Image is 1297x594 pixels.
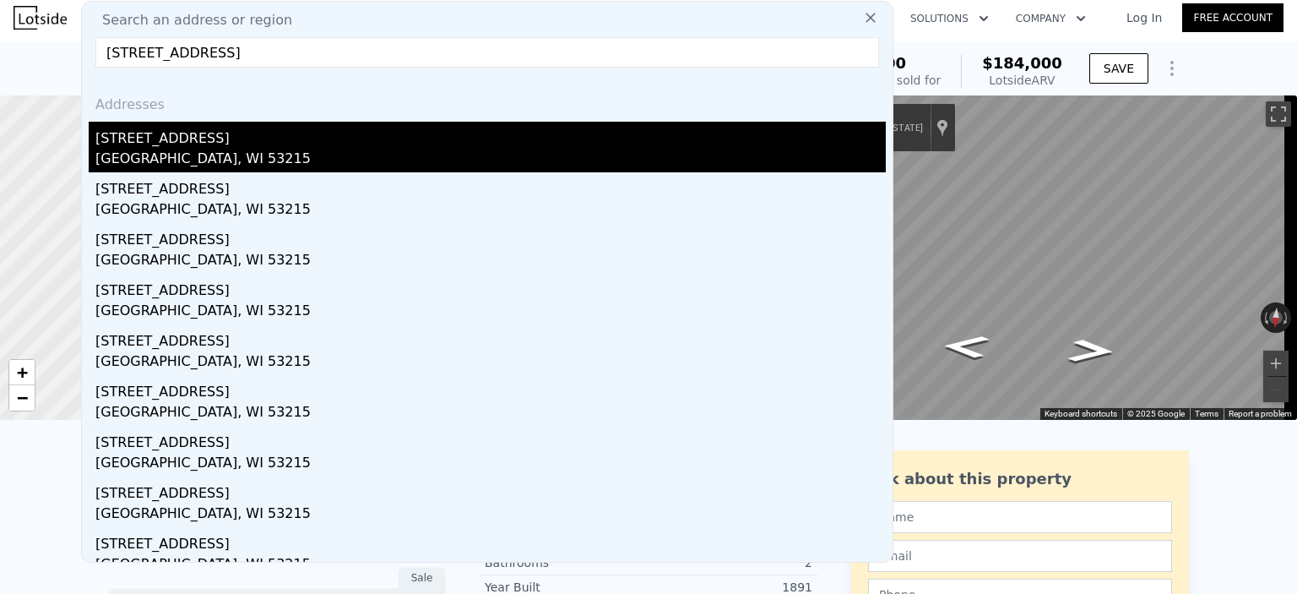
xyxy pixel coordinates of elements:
[9,385,35,411] a: Zoom out
[936,118,948,137] a: Show location on map
[95,351,886,375] div: [GEOGRAPHIC_DATA], WI 53215
[868,467,1172,491] div: Ask about this property
[95,477,886,504] div: [STREET_ADDRESS]
[95,402,886,426] div: [GEOGRAPHIC_DATA], WI 53215
[95,375,886,402] div: [STREET_ADDRESS]
[89,81,886,122] div: Addresses
[1045,408,1117,420] button: Keyboard shortcuts
[9,360,35,385] a: Zoom in
[868,501,1172,533] input: Name
[1106,9,1182,26] a: Log In
[95,554,886,578] div: [GEOGRAPHIC_DATA], WI 53215
[868,540,1172,572] input: Email
[1268,302,1283,333] button: Reset the view
[1155,52,1189,85] button: Show Options
[17,387,28,408] span: −
[1263,377,1289,402] button: Zoom out
[95,426,886,453] div: [STREET_ADDRESS]
[773,95,1297,420] div: Street View
[1182,3,1283,32] a: Free Account
[95,324,886,351] div: [STREET_ADDRESS]
[95,172,886,199] div: [STREET_ADDRESS]
[648,554,812,571] div: 2
[1127,409,1185,418] span: © 2025 Google
[95,504,886,527] div: [GEOGRAPHIC_DATA], WI 53215
[897,3,1002,34] button: Solutions
[95,122,886,149] div: [STREET_ADDRESS]
[95,149,886,172] div: [GEOGRAPHIC_DATA], WI 53215
[95,37,879,68] input: Enter an address, city, region, neighborhood or zip code
[1283,302,1292,333] button: Rotate clockwise
[982,54,1062,72] span: $184,000
[773,95,1297,420] div: Map
[1195,409,1218,418] a: Terms
[14,6,67,30] img: Lotside
[922,330,1009,364] path: Go East, W Grant St
[1266,101,1291,127] button: Toggle fullscreen view
[399,567,446,589] div: Sale
[1002,3,1099,34] button: Company
[1089,53,1148,84] button: SAVE
[1229,409,1292,418] a: Report a problem
[95,527,886,554] div: [STREET_ADDRESS]
[95,274,886,301] div: [STREET_ADDRESS]
[89,10,292,30] span: Search an address or region
[95,250,886,274] div: [GEOGRAPHIC_DATA], WI 53215
[982,72,1062,89] div: Lotside ARV
[17,362,28,383] span: +
[95,453,886,477] div: [GEOGRAPHIC_DATA], WI 53215
[95,301,886,324] div: [GEOGRAPHIC_DATA], WI 53215
[1048,334,1135,368] path: Go West, W Grant St
[1263,351,1289,376] button: Zoom in
[485,554,648,571] div: Bathrooms
[1261,302,1270,333] button: Rotate counterclockwise
[95,199,886,223] div: [GEOGRAPHIC_DATA], WI 53215
[95,223,886,250] div: [STREET_ADDRESS]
